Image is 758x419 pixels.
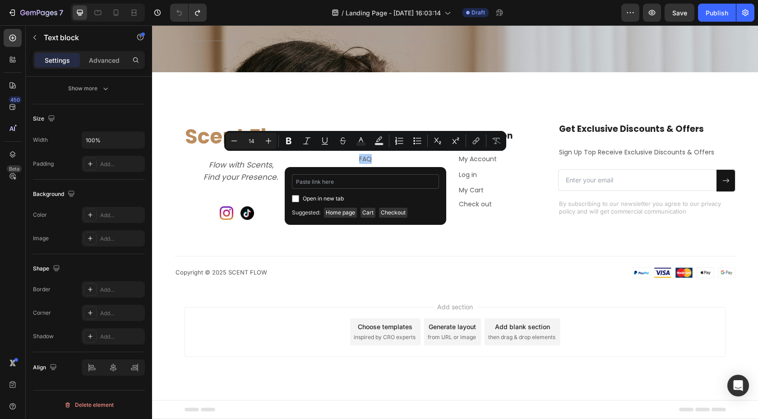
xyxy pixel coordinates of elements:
div: Editor contextual toolbar [224,131,506,151]
h2: Information [306,104,392,117]
span: Checkout [379,208,407,218]
span: inspired by CRO experts [202,308,263,316]
p: Contact [207,160,291,170]
div: Corner [33,309,51,317]
p: By subscribing to our newsletter you agree to our privacy policy and will get commercial communic... [407,175,582,190]
img: Alt Image [443,242,583,253]
p: 7 [59,7,63,18]
div: Image [33,234,49,242]
div: Width [33,136,48,144]
span: Landing Page - [DATE] 16:03:14 [346,8,441,18]
p: sign up top receive exclusive discounts & offers [407,122,582,132]
div: 450 [9,96,22,103]
p: FAQ [207,129,291,139]
button: Show more [33,80,145,97]
span: Open in new tab [303,193,344,204]
div: Generate layout [277,297,324,306]
span: Save [672,9,687,17]
p: Copyright © 2025 SCENT FLOW [23,243,300,251]
div: Border [33,285,51,293]
div: Publish [706,8,728,18]
button: Publish [698,4,736,22]
p: About [207,144,291,154]
div: Rich Text Editor. Editing area: main [206,128,292,140]
span: Cart [361,208,375,218]
div: Add... [100,160,143,168]
div: Open Intercom Messenger [727,375,749,396]
div: Background [33,188,77,200]
input: Enter your email [406,144,564,166]
p: Text block [44,32,120,43]
div: Align [33,362,59,374]
div: Add... [100,286,143,294]
div: Add... [100,333,143,341]
span: Draft [471,9,485,17]
div: Add... [100,309,143,317]
p: My Account [307,129,391,139]
span: Suggested: [292,208,320,218]
span: Add section [282,277,324,286]
button: 7 [4,4,67,22]
div: Show more [68,84,110,93]
div: Size [33,113,57,125]
div: Choose templates [206,297,260,306]
div: Beta [7,165,22,172]
span: then drag & drop elements [336,308,403,316]
span: Home page [324,208,357,218]
input: Paste link here [292,174,439,189]
p: Advanced [89,56,120,65]
button: Save [665,4,694,22]
div: Add blank section [343,297,398,306]
div: Padding [33,160,54,168]
div: Undo/Redo [170,4,207,22]
div: Color [33,211,47,219]
div: Delete element [64,400,114,410]
button: Delete element [33,398,145,412]
span: / [342,8,344,18]
span: from URL or image [276,308,324,316]
h2: get exclusive discounts & offers [406,98,583,111]
input: Auto [82,132,144,148]
div: Add... [100,211,143,219]
p: Settings [45,56,70,65]
div: Add... [100,235,143,243]
p: Log in [307,144,391,154]
p: Check out [307,174,391,184]
div: Shape [33,263,62,275]
p: Discover [207,105,291,116]
div: Shadow [33,332,54,340]
p: My Cart [307,160,391,170]
iframe: Design area [152,25,758,419]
